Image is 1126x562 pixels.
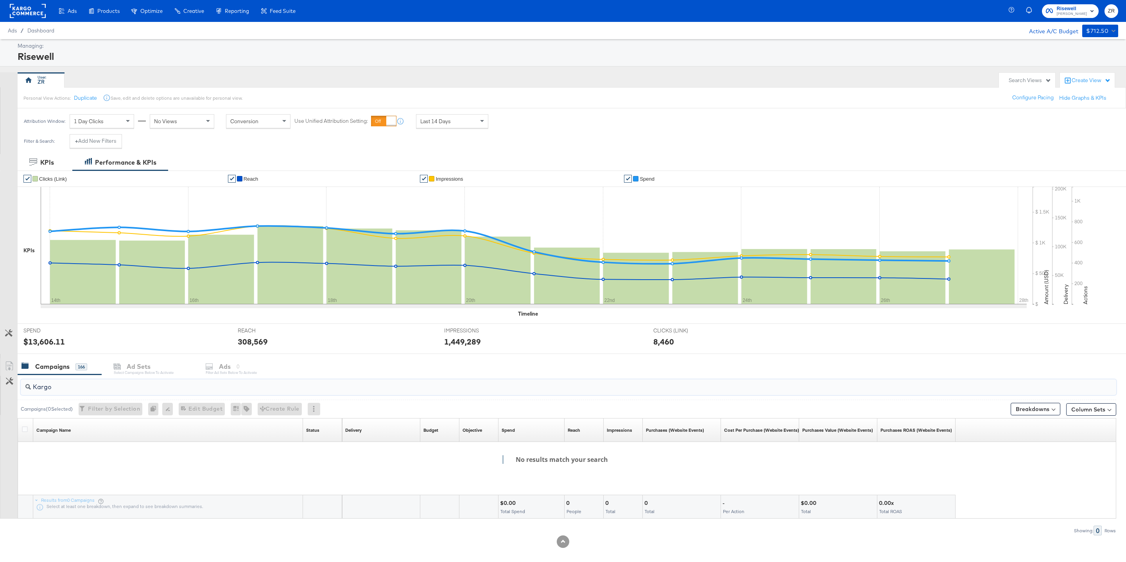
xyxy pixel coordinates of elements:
[436,176,463,182] span: Impressions
[140,8,163,14] span: Optimize
[1057,11,1087,17] span: [PERSON_NAME]
[444,327,503,334] span: IMPRESSIONS
[17,27,27,34] span: /
[463,427,482,433] a: Your campaign's objective.
[502,455,614,464] h4: No results match your search
[568,427,580,433] a: The number of people your ad was served to.
[345,427,362,433] div: Delivery
[23,327,82,334] span: SPEND
[1086,26,1108,36] div: $712.50
[18,50,1116,63] div: Risewell
[653,327,712,334] span: CLICKS (LINK)
[1072,77,1111,84] div: Create View
[1074,528,1094,533] div: Showing:
[75,363,87,370] div: 166
[111,95,242,101] div: Save, edit and delete options are unavailable for personal view.
[423,427,438,433] a: The maximum amount you're willing to spend on your ads, on average each day or over the lifetime ...
[38,78,45,86] div: ZR
[21,406,73,413] div: Campaigns ( 0 Selected)
[75,137,78,145] strong: +
[420,118,451,125] span: Last 14 Days
[23,138,55,144] div: Filter & Search:
[640,176,654,182] span: Spend
[1066,403,1116,416] button: Column Sets
[1062,284,1069,304] text: Delivery
[238,327,296,334] span: REACH
[95,158,156,167] div: Performance & KPIs
[230,118,258,125] span: Conversion
[225,8,249,14] span: Reporting
[880,427,952,433] a: The total value of the purchase actions divided by spend tracked by your Custom Audience pixel on...
[70,134,122,148] button: +Add New Filters
[1021,25,1078,36] div: Active A/C Budget
[36,427,71,433] a: Your campaign name.
[306,427,319,433] div: Status
[502,427,515,433] div: Spend
[148,403,162,415] div: 0
[802,427,873,433] a: The total value of the purchase actions tracked by your Custom Audience pixel on your website aft...
[154,118,177,125] span: No Views
[420,175,428,183] a: ✔
[68,8,77,14] span: Ads
[1057,5,1087,13] span: Risewell
[802,427,873,433] div: Purchases Value (Website Events)
[653,336,674,347] div: 8,460
[502,427,515,433] a: The total amount spent to date.
[1082,25,1118,37] button: $712.50
[423,427,438,433] div: Budget
[1043,270,1050,304] text: Amount (USD)
[1009,77,1051,84] div: Search Views
[463,427,482,433] div: Objective
[646,427,704,433] div: Purchases (Website Events)
[27,27,54,34] a: Dashboard
[23,95,71,101] div: Personal View Actions:
[1104,4,1118,18] button: ZR
[1059,94,1106,102] button: Hide Graphs & KPIs
[624,175,632,183] a: ✔
[1104,528,1116,533] div: Rows
[306,427,319,433] a: Shows the current state of your Ad Campaign.
[35,362,70,371] div: Campaigns
[880,427,952,433] div: Purchases ROAS (Website Events)
[228,175,236,183] a: ✔
[74,94,97,102] button: Duplicate
[23,247,35,254] div: KPIs
[238,336,268,347] div: 308,569
[1108,7,1115,16] span: ZR
[8,27,17,34] span: Ads
[18,42,1116,50] div: Managing:
[568,427,580,433] div: Reach
[97,8,120,14] span: Products
[23,175,31,183] a: ✔
[23,119,66,124] div: Attribution Window:
[270,8,296,14] span: Feed Suite
[1011,403,1060,415] button: Breakdowns
[646,427,704,433] a: The number of times a purchase was made tracked by your Custom Audience pixel on your website aft...
[724,427,799,433] a: The average cost for each purchase tracked by your Custom Audience pixel on your website after pe...
[40,158,54,167] div: KPIs
[244,176,258,182] span: Reach
[724,427,799,433] div: Cost Per Purchase (Website Events)
[294,118,368,125] label: Use Unified Attribution Setting:
[23,336,65,347] div: $13,606.11
[1007,91,1059,105] button: Configure Pacing
[36,427,71,433] div: Campaign Name
[518,310,538,318] div: Timeline
[1082,286,1089,304] text: Actions
[74,118,104,125] span: 1 Day Clicks
[1094,526,1102,535] div: 0
[607,427,632,433] a: The number of times your ad was served. On mobile apps an ad is counted as served the first time ...
[31,376,1013,391] input: Search Campaigns by Name, ID or Objective
[39,176,67,182] span: Clicks (Link)
[444,336,481,347] div: 1,449,289
[345,427,362,433] a: Reflects the ability of your Ad Campaign to achieve delivery based on ad states, schedule and bud...
[183,8,204,14] span: Creative
[607,427,632,433] div: Impressions
[1042,4,1099,18] button: Risewell[PERSON_NAME]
